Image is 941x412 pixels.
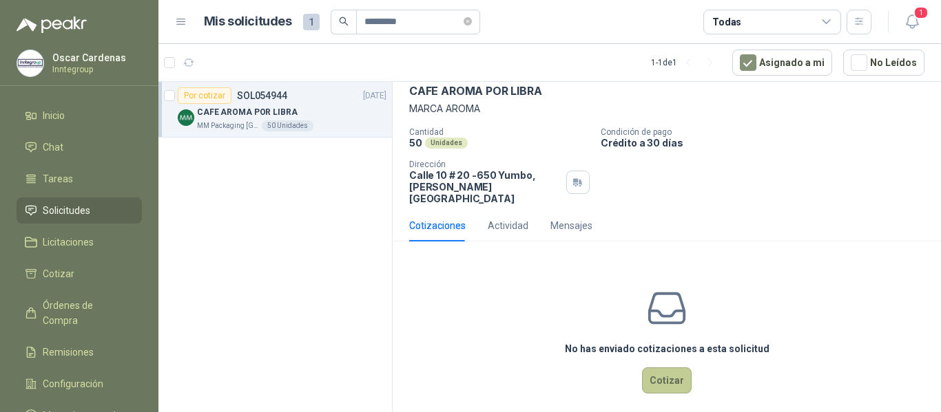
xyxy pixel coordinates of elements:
a: Cotizar [17,261,142,287]
p: 50 [409,137,422,149]
span: Solicitudes [43,203,90,218]
div: Mensajes [550,218,592,233]
p: Inntegroup [52,65,138,74]
p: CAFE AROMA POR LIBRA [409,84,541,98]
div: 1 - 1 de 1 [651,52,721,74]
div: Por cotizar [178,87,231,104]
a: Tareas [17,166,142,192]
button: No Leídos [843,50,924,76]
div: Cotizaciones [409,218,466,233]
a: Configuración [17,371,142,397]
p: MARCA AROMA [409,101,924,116]
a: Chat [17,134,142,160]
span: Cotizar [43,266,74,281]
span: Órdenes de Compra [43,298,129,328]
a: Por cotizarSOL054944[DATE] Company LogoCAFE AROMA POR LIBRAMM Packaging [GEOGRAPHIC_DATA]50 Unidades [158,82,392,138]
span: Chat [43,140,63,155]
p: Condición de pago [601,127,935,137]
div: Unidades [425,138,468,149]
p: MM Packaging [GEOGRAPHIC_DATA] [197,120,259,131]
span: Remisiones [43,345,94,360]
a: Solicitudes [17,197,142,224]
h3: No has enviado cotizaciones a esta solicitud [565,341,769,356]
p: CAFE AROMA POR LIBRA [197,106,298,119]
span: 1 [303,14,320,30]
p: [DATE] [363,89,386,102]
span: Tareas [43,171,73,186]
div: Todas [712,14,741,30]
h1: Mis solicitudes [204,12,292,32]
span: Inicio [43,108,65,123]
span: Licitaciones [43,235,94,250]
img: Logo peakr [17,17,87,33]
p: Crédito a 30 días [601,137,935,149]
p: Oscar Cardenas [52,53,138,63]
span: Configuración [43,376,103,391]
span: close-circle [464,15,472,28]
a: Inicio [17,102,142,129]
div: 50 Unidades [262,120,313,131]
span: close-circle [464,17,472,25]
span: search [339,17,349,26]
p: Cantidad [409,127,590,137]
div: Actividad [488,218,528,233]
p: Calle 10 # 20 -650 Yumbo , [PERSON_NAME][GEOGRAPHIC_DATA] [409,169,561,204]
img: Company Logo [178,109,194,126]
a: Licitaciones [17,229,142,255]
p: SOL054944 [237,91,287,100]
img: Company Logo [17,50,43,76]
span: 1 [913,6,929,19]
button: 1 [900,10,924,34]
button: Asignado a mi [732,50,832,76]
a: Órdenes de Compra [17,292,142,334]
button: Cotizar [642,367,692,393]
p: Dirección [409,160,561,169]
a: Remisiones [17,339,142,365]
